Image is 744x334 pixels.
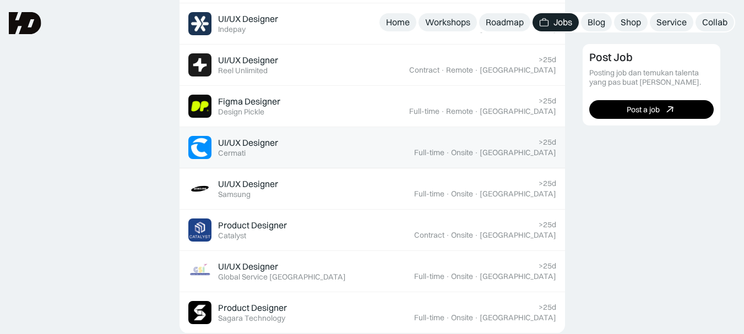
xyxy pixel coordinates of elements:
div: Contract [414,231,444,240]
div: UI/UX Designer [218,261,278,272]
div: · [446,272,450,281]
div: · [441,65,445,75]
a: Home [379,13,416,31]
div: [GEOGRAPHIC_DATA] [480,231,556,240]
div: >25d [539,179,556,188]
div: Catalyst [218,231,246,240]
img: Job Image [188,218,211,242]
div: UI/UX Designer [218,54,278,66]
div: [GEOGRAPHIC_DATA] [480,189,556,199]
div: Product Designer [218,220,287,231]
a: Job ImageUI/UX DesignerSamsung>25dFull-time·Onsite·[GEOGRAPHIC_DATA] [180,168,565,210]
div: Full-time [414,148,444,157]
div: · [474,65,479,75]
img: Job Image [188,95,211,118]
div: [GEOGRAPHIC_DATA] [480,272,556,281]
div: · [446,313,450,322]
div: Onsite [451,189,473,199]
div: · [474,189,479,199]
div: · [474,107,479,116]
div: >25d [539,96,556,106]
img: Job Image [188,136,211,159]
div: >25d [539,303,556,312]
div: Figma Designer [218,96,280,107]
div: · [446,24,450,34]
div: Full-time [414,24,444,34]
div: Global Service [GEOGRAPHIC_DATA] [218,272,346,282]
div: Contract [409,65,439,75]
div: · [474,148,479,157]
div: · [446,189,450,199]
div: Onsite [451,272,473,281]
div: Full-time [414,189,444,199]
div: Remote [446,107,473,116]
img: Job Image [188,12,211,35]
a: Job ImageUI/UX DesignerReel Unlimited>25dContract·Remote·[GEOGRAPHIC_DATA] [180,45,565,86]
div: Home [386,17,410,28]
div: [GEOGRAPHIC_DATA] [480,65,556,75]
div: Samsung [218,190,251,199]
div: Onsite [451,148,473,157]
div: [GEOGRAPHIC_DATA] [480,24,556,34]
div: Cermati [218,149,246,158]
div: Post a job [627,105,660,114]
div: >25d [539,261,556,271]
div: UI/UX Designer [218,13,278,25]
img: Job Image [188,301,211,324]
img: Job Image [188,177,211,200]
div: · [474,231,479,240]
a: Job ImageProduct DesignerSagara Technology>25dFull-time·Onsite·[GEOGRAPHIC_DATA] [180,292,565,333]
div: · [441,107,445,116]
div: · [446,148,450,157]
div: · [474,272,479,281]
div: Posting job dan temukan talenta yang pas buat [PERSON_NAME]. [589,68,714,87]
div: [GEOGRAPHIC_DATA] [480,148,556,157]
div: Sagara Technology [218,314,285,323]
div: Onsite [451,313,473,322]
div: Workshops [425,17,470,28]
div: Full-time [409,107,439,116]
div: Collab [702,17,727,28]
a: Shop [614,13,648,31]
div: Onsite [451,231,473,240]
a: Blog [581,13,612,31]
a: Collab [696,13,734,31]
a: Roadmap [479,13,530,31]
div: Shop [621,17,641,28]
img: Job Image [188,53,211,76]
div: · [446,231,450,240]
a: Job ImageFigma DesignerDesign Pickle>25dFull-time·Remote·[GEOGRAPHIC_DATA] [180,86,565,127]
div: Product Designer [218,302,287,314]
div: Full-time [414,272,444,281]
a: Job ImageUI/UX DesignerGlobal Service [GEOGRAPHIC_DATA]>25dFull-time·Onsite·[GEOGRAPHIC_DATA] [180,251,565,292]
div: UI/UX Designer [218,137,278,149]
div: Reel Unlimited [218,66,268,75]
a: Job ImageUI/UX DesignerIndepay4dFull-time·Onsite·[GEOGRAPHIC_DATA] [180,3,565,45]
div: · [474,313,479,322]
div: Indepay [218,25,246,34]
div: Blog [588,17,605,28]
div: [GEOGRAPHIC_DATA] [480,313,556,322]
div: Full-time [414,313,444,322]
a: Job ImageProduct DesignerCatalyst>25dContract·Onsite·[GEOGRAPHIC_DATA] [180,210,565,251]
a: Workshops [419,13,477,31]
div: Jobs [553,17,572,28]
div: >25d [539,55,556,64]
div: Post Job [589,51,633,64]
div: Onsite [451,24,473,34]
a: Job ImageUI/UX DesignerCermati>25dFull-time·Onsite·[GEOGRAPHIC_DATA] [180,127,565,168]
div: >25d [539,220,556,229]
img: Job Image [188,260,211,283]
a: Post a job [589,100,714,119]
div: Service [656,17,687,28]
a: Service [650,13,693,31]
div: Roadmap [486,17,524,28]
a: Jobs [533,13,579,31]
div: UI/UX Designer [218,178,278,190]
div: [GEOGRAPHIC_DATA] [480,107,556,116]
div: · [474,24,479,34]
div: >25d [539,138,556,147]
div: Design Pickle [218,107,264,117]
div: Remote [446,65,473,75]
